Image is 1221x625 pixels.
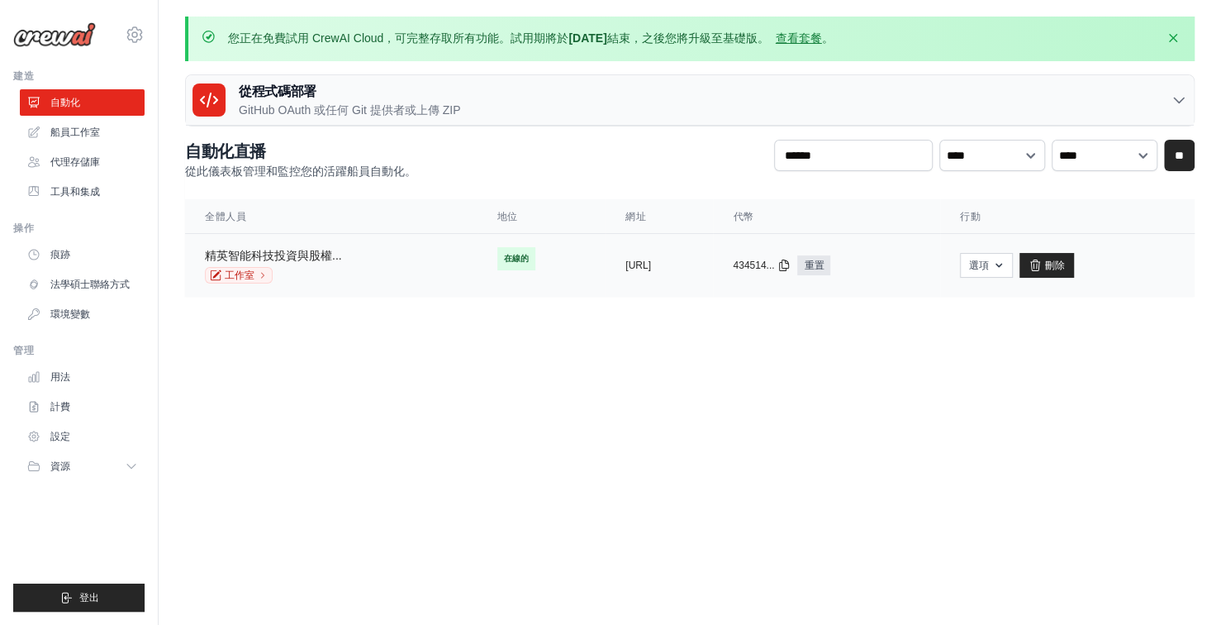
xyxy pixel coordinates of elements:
button: 434514... [733,259,791,272]
button: 選項 [960,253,1013,278]
font: 自動化直播 [185,142,266,160]
font: 工作室 [225,270,254,281]
font: 重置 [804,260,824,271]
font: 操作 [13,222,34,234]
button: 資源 [20,453,145,479]
font: 用法 [50,371,70,383]
font: 從程式碼部署 [239,84,316,98]
a: 用法 [20,364,145,390]
a: 設定 [20,423,145,450]
a: 法學碩士聯絡方式 [20,271,145,298]
font: 管理 [13,345,34,356]
font: 在線的 [504,254,529,263]
font: 結束，之後您將升級至基礎版。 [607,31,769,45]
font: 法學碩士聯絡方式 [50,279,130,290]
font: 環境變數 [50,308,90,320]
font: 434514... [733,260,774,271]
font: 工具和集成 [50,186,100,198]
a: 工具和集成 [20,179,145,205]
font: 痕跡 [50,249,70,260]
font: 選項 [969,260,989,271]
font: 您正在免費試用 CrewAI Cloud，可完整存取所有功能。試用期將於 [228,31,568,45]
a: 工作室 [205,267,273,284]
font: [DATE] [568,31,606,45]
font: 全體人員 [205,211,246,222]
font: 。 [822,31,834,45]
a: 重置 [797,255,830,275]
font: 自動化 [50,97,80,108]
font: 登出 [79,592,99,604]
font: 資源 [50,460,70,472]
a: 計費 [20,394,145,420]
font: 建造 [13,70,34,82]
font: 代幣 [733,211,753,222]
a: 刪除 [1019,253,1074,278]
button: 登出 [13,584,145,612]
font: 代理存儲庫 [50,156,100,168]
a: 環境變數 [20,301,145,327]
font: GitHub OAuth 或任何 Git 提供者或上傳 ZIP [239,103,460,117]
font: 地位 [497,211,518,222]
font: 行動 [960,211,981,222]
font: 船員工作室 [50,126,100,138]
font: 設定 [50,431,70,442]
a: 代理存儲庫 [20,149,145,175]
font: 刪除 [1045,260,1065,271]
img: 標識 [13,22,96,47]
font: 網址 [625,211,646,222]
a: 自動化 [20,89,145,116]
a: 船員工作室 [20,119,145,146]
font: 計費 [50,401,70,413]
font: 從此儀表板管理和監控您的活躍船員自動化。 [185,165,416,178]
a: 精英智能科技投資與股權... [205,249,342,262]
a: 查看套餐 [776,31,822,45]
a: 痕跡 [20,241,145,268]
